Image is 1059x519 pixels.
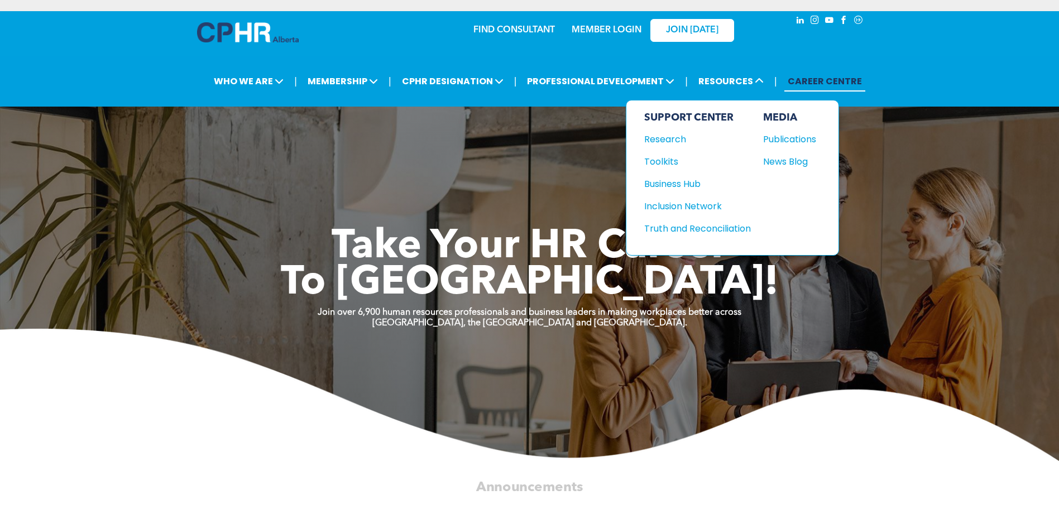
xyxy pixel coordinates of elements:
img: A blue and white logo for cp alberta [197,22,299,42]
a: News Blog [763,155,816,169]
a: Truth and Reconciliation [644,222,751,236]
a: facebook [838,14,850,29]
a: CAREER CENTRE [784,71,865,92]
div: SUPPORT CENTER [644,112,751,124]
li: | [294,70,297,93]
span: MEMBERSHIP [304,71,381,92]
a: MEMBER LOGIN [572,26,641,35]
a: Inclusion Network [644,199,751,213]
li: | [389,70,391,93]
div: MEDIA [763,112,816,124]
span: To [GEOGRAPHIC_DATA]! [281,263,779,304]
div: Truth and Reconciliation [644,222,740,236]
div: Research [644,132,740,146]
span: Announcements [476,480,583,494]
div: Business Hub [644,177,740,191]
span: WHO WE ARE [210,71,287,92]
a: FIND CONSULTANT [473,26,555,35]
div: Inclusion Network [644,199,740,213]
strong: [GEOGRAPHIC_DATA], the [GEOGRAPHIC_DATA] and [GEOGRAPHIC_DATA]. [372,319,687,328]
div: News Blog [763,155,811,169]
a: linkedin [794,14,807,29]
span: RESOURCES [695,71,767,92]
a: Research [644,132,751,146]
span: CPHR DESIGNATION [399,71,507,92]
strong: Join over 6,900 human resources professionals and business leaders in making workplaces better ac... [318,308,741,317]
a: Social network [852,14,865,29]
span: JOIN [DATE] [666,25,718,36]
div: Publications [763,132,811,146]
li: | [685,70,688,93]
a: JOIN [DATE] [650,19,734,42]
li: | [514,70,517,93]
span: PROFESSIONAL DEVELOPMENT [524,71,678,92]
a: youtube [823,14,836,29]
a: Business Hub [644,177,751,191]
a: Toolkits [644,155,751,169]
li: | [774,70,777,93]
div: Toolkits [644,155,740,169]
a: instagram [809,14,821,29]
a: Publications [763,132,816,146]
span: Take Your HR Career [332,227,727,267]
